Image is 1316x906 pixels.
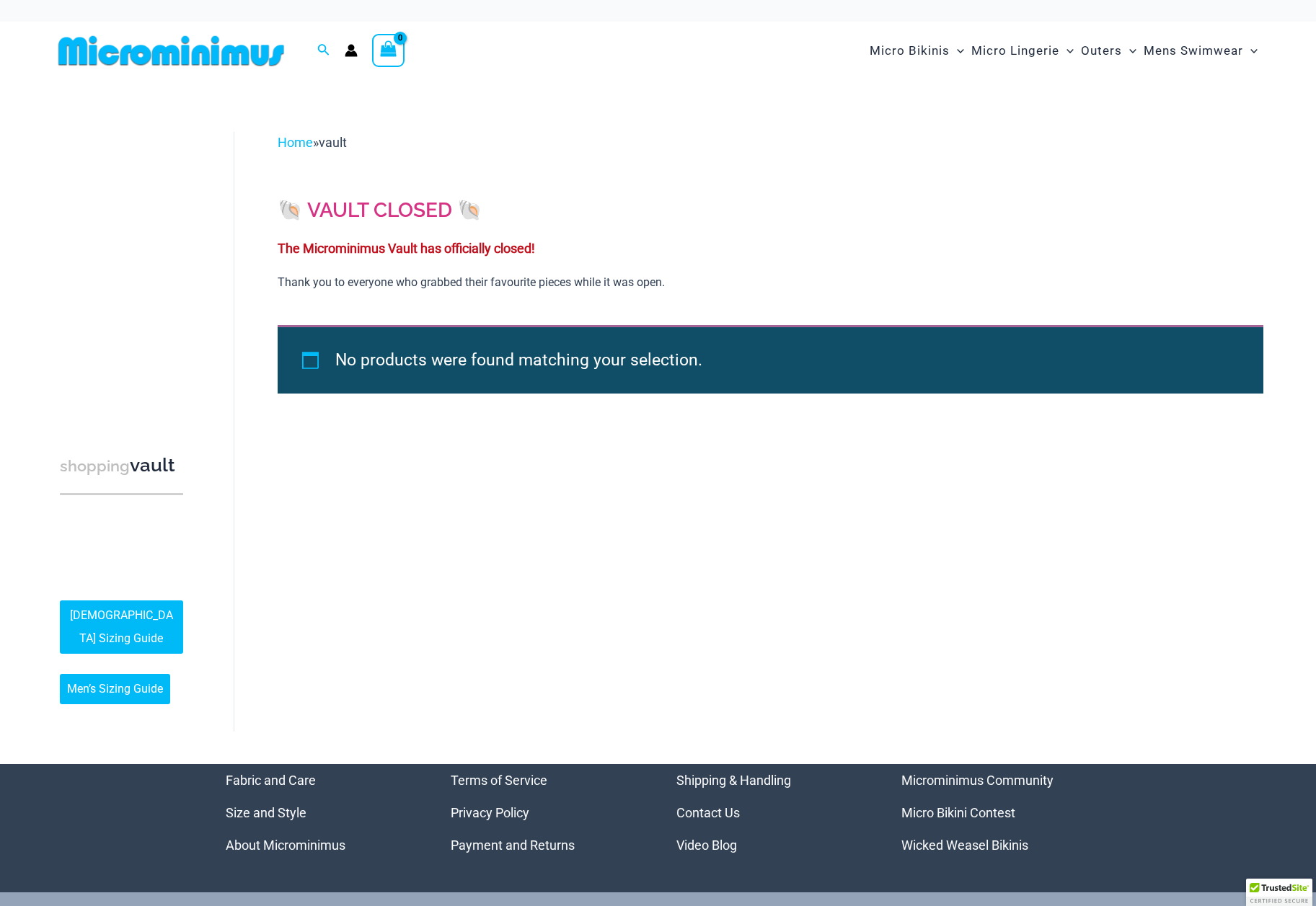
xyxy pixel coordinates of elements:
[278,238,1263,259] p: The Microminimus Vault has officially closed!
[226,764,415,861] nav: Menu
[968,29,1077,73] a: Micro LingerieMenu ToggleMenu Toggle
[676,773,791,788] a: Shipping & Handling
[864,27,1264,75] nav: Site Navigation
[451,838,575,853] a: Payment and Returns
[60,457,130,475] span: shopping
[1059,32,1074,69] span: Menu Toggle
[676,838,737,853] a: Video Blog
[60,600,183,654] a: [DEMOGRAPHIC_DATA] Sizing Guide
[870,32,950,69] span: Micro Bikinis
[226,773,316,788] a: Fabric and Care
[317,42,330,60] a: Search icon link
[1246,879,1312,906] div: TrustedSite Certified
[226,838,345,853] a: About Microminimus
[451,805,529,820] a: Privacy Policy
[901,764,1091,861] nav: Menu
[372,34,405,67] a: View Shopping Cart, empty
[1077,29,1140,73] a: OutersMenu ToggleMenu Toggle
[866,29,968,73] a: Micro BikinisMenu ToggleMenu Toggle
[901,773,1054,788] a: Microminimus Community
[1140,29,1261,73] a: Mens SwimwearMenu ToggleMenu Toggle
[60,674,170,704] a: Men’s Sizing Guide
[676,764,866,861] aside: Footer Widget 3
[319,135,347,150] span: vault
[226,764,415,861] aside: Footer Widget 1
[901,805,1015,820] a: Micro Bikini Contest
[901,838,1028,853] a: Wicked Weasel Bikinis
[676,805,740,820] a: Contact Us
[451,773,547,788] a: Terms of Service
[1243,32,1258,69] span: Menu Toggle
[278,135,313,150] a: Home
[278,135,347,150] span: »
[226,805,306,820] a: Size and Style
[451,764,640,861] nav: Menu
[676,764,866,861] nav: Menu
[1122,32,1136,69] span: Menu Toggle
[278,274,1263,291] p: Thank you to everyone who grabbed their favourite pieces while it was open.
[451,764,640,861] aside: Footer Widget 2
[950,32,964,69] span: Menu Toggle
[60,453,183,479] h3: vault
[1144,32,1243,69] span: Mens Swimwear
[278,197,1263,223] h2: 🐚 VAULT CLOSED 🐚
[278,325,1263,394] div: No products were found matching your selection.
[971,32,1059,69] span: Micro Lingerie
[901,764,1091,861] aside: Footer Widget 4
[53,35,290,67] img: MM SHOP LOGO FLAT
[345,44,358,57] a: Account icon link
[1081,32,1122,69] span: Outers
[60,120,190,409] iframe: TrustedSite Certified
